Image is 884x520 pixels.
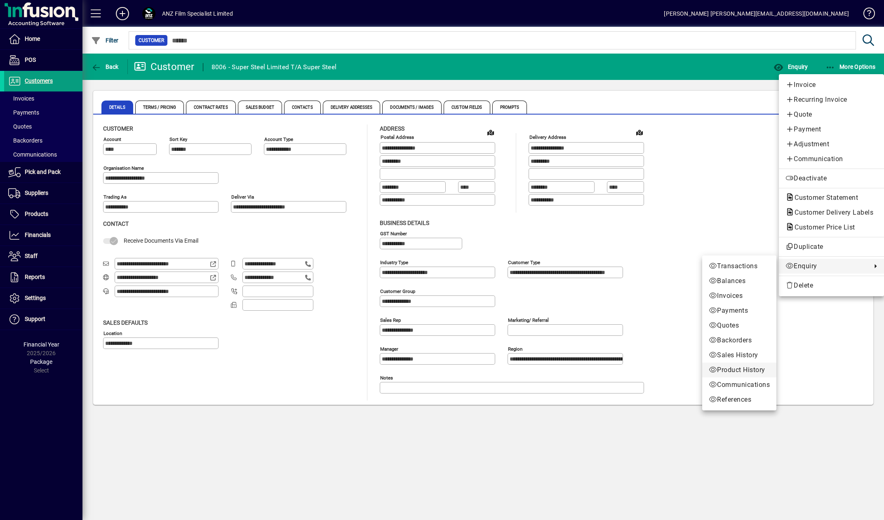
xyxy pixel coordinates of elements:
span: Payments [709,306,770,316]
span: Recurring Invoice [785,95,877,105]
span: Delete [785,281,877,290]
span: Invoices [709,291,770,301]
span: Backorders [709,335,770,345]
span: Enquiry [785,261,868,271]
span: Customer Statement [785,194,862,201]
span: Product History [709,365,770,375]
span: Sales History [709,350,770,360]
button: Deactivate customer [779,171,884,186]
span: Transactions [709,261,770,271]
span: Adjustment [785,139,877,149]
span: Quote [785,110,877,119]
span: Payment [785,124,877,134]
span: Invoice [785,80,877,90]
span: Customer Delivery Labels [785,208,877,216]
span: Quotes [709,321,770,330]
span: Communications [709,380,770,390]
span: Deactivate [785,173,877,183]
span: References [709,395,770,405]
span: Balances [709,276,770,286]
span: Duplicate [785,242,877,252]
span: Communication [785,154,877,164]
span: Customer Price List [785,223,859,231]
